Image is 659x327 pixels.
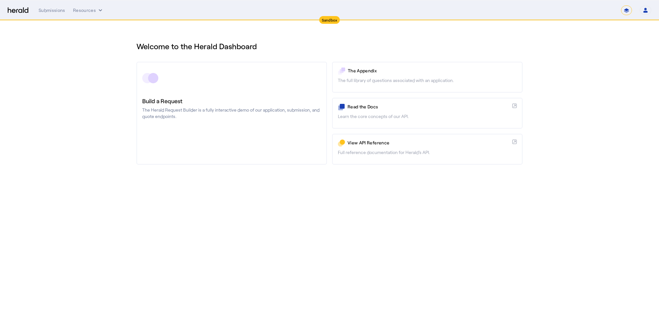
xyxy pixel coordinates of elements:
[332,134,523,165] a: View API ReferenceFull reference documentation for Herald's API.
[8,7,28,14] img: Herald Logo
[348,140,510,146] p: View API Reference
[338,77,517,84] p: The full library of questions associated with an application.
[348,104,510,110] p: Read the Docs
[338,113,517,120] p: Learn the core concepts of our API.
[136,62,327,165] a: Build a RequestThe Herald Request Builder is a fully interactive demo of our application, submiss...
[73,7,104,14] button: Resources dropdown menu
[136,41,523,51] h1: Welcome to the Herald Dashboard
[348,68,517,74] p: The Appendix
[142,107,321,120] p: The Herald Request Builder is a fully interactive demo of our application, submission, and quote ...
[332,62,523,93] a: The AppendixThe full library of questions associated with an application.
[319,16,340,24] div: Sandbox
[332,98,523,129] a: Read the DocsLearn the core concepts of our API.
[39,7,65,14] div: Submissions
[142,96,321,105] h3: Build a Request
[338,149,517,156] p: Full reference documentation for Herald's API.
